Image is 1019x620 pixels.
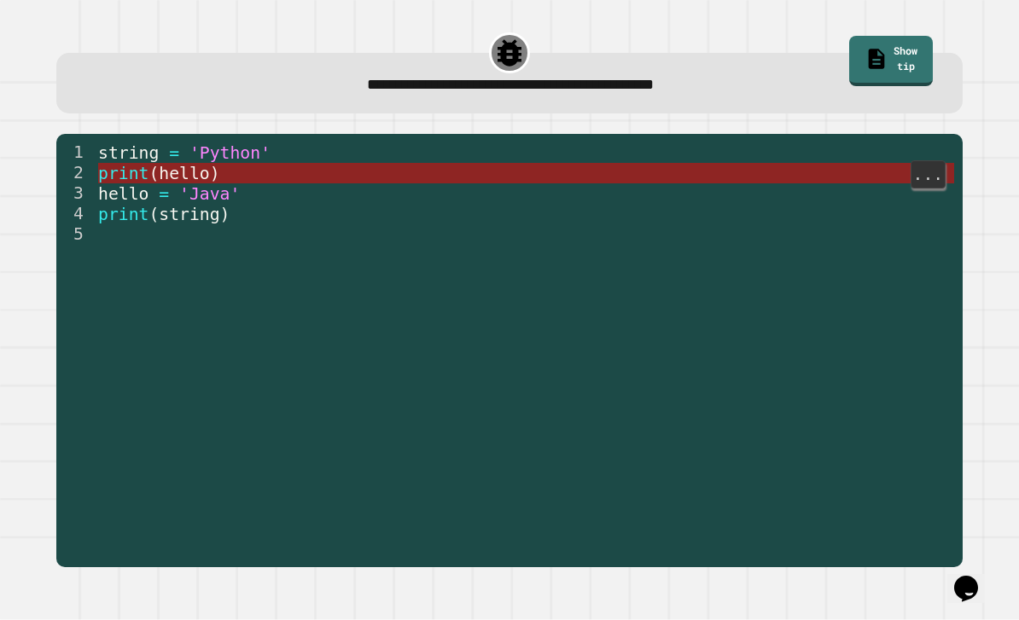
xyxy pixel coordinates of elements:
span: string [159,205,219,224]
span: 'Python' [189,143,271,163]
span: print [98,164,148,183]
iframe: chat widget [947,552,1002,603]
span: ( [148,205,159,224]
span: ) [210,164,220,183]
span: ) [219,205,230,224]
div: 1 [56,142,95,163]
div: 2 [56,163,95,183]
span: print [98,205,148,224]
span: = [159,184,169,204]
span: 'Java' [179,184,240,204]
a: Show tip [849,36,933,86]
span: hello [159,164,209,183]
span: ... [911,163,946,186]
span: ( [148,164,159,183]
div: 3 [56,183,95,204]
div: 4 [56,204,95,224]
span: hello [98,184,148,204]
span: string [98,143,159,163]
span: = [169,143,179,163]
div: 5 [56,224,95,245]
